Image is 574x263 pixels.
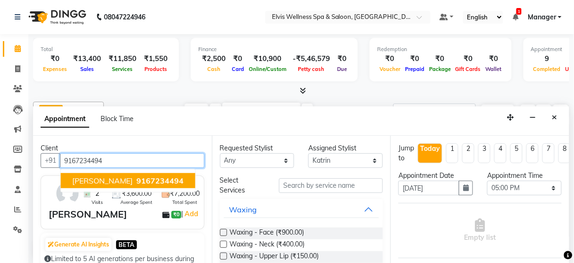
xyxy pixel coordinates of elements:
[230,228,304,239] span: Waxing - Face (₹900.00)
[69,53,105,64] div: ₹13,400
[308,143,383,153] div: Assigned Stylist
[41,111,89,128] span: Appointment
[398,143,414,163] div: Jump to
[398,181,459,195] input: yyyy-mm-dd
[548,110,562,125] button: Close
[42,106,56,114] span: Anju
[41,143,204,153] div: Client
[230,239,305,251] span: Waxing - Neck (₹400.00)
[528,12,556,22] span: Manager
[453,53,483,64] div: ₹0
[483,53,504,64] div: ₹0
[110,66,135,72] span: Services
[181,208,200,219] span: |
[513,13,518,21] a: 1
[531,53,563,64] div: 9
[92,199,103,206] span: Visits
[510,143,523,163] li: 5
[41,66,69,72] span: Expenses
[427,66,453,72] span: Package
[140,53,171,64] div: ₹1,550
[41,45,171,53] div: Total
[393,104,476,118] input: Search Appointment
[213,175,272,195] div: Select Services
[45,238,111,251] button: Generate AI Insights
[542,143,555,163] li: 7
[289,53,334,64] div: -₹5,46,579
[205,66,223,72] span: Cash
[296,66,327,72] span: Petty cash
[105,53,140,64] div: ₹11,850
[72,176,133,185] span: [PERSON_NAME]
[558,143,571,163] li: 8
[185,104,208,118] span: Today
[229,204,257,215] div: Waxing
[220,143,295,153] div: Requested Stylist
[229,53,246,64] div: ₹0
[224,201,380,218] button: Waxing
[116,240,137,249] span: BETA
[403,66,427,72] span: Prepaid
[78,66,96,72] span: Sales
[183,208,200,219] a: Add
[142,66,169,72] span: Products
[516,8,522,15] span: 1
[121,199,153,206] span: Average Spent
[104,4,145,30] b: 08047224946
[170,189,200,199] span: ₹7,200.00
[398,171,473,181] div: Appointment Date
[246,53,289,64] div: ₹10,900
[54,180,81,207] img: avatar
[95,189,99,199] span: 2
[230,251,319,263] span: Waxing - Upper Lip (₹150.00)
[250,104,297,118] input: 2025-09-04
[481,105,514,118] button: ADD NEW
[41,153,60,168] button: +91
[478,143,490,163] li: 3
[531,66,563,72] span: Completed
[483,66,504,72] span: Wallet
[420,144,440,154] div: Today
[453,66,483,72] span: Gift Cards
[137,176,184,185] span: 9167234494
[49,207,127,221] div: [PERSON_NAME]
[377,45,504,53] div: Redemption
[377,53,403,64] div: ₹0
[335,66,349,72] span: Due
[41,53,69,64] div: ₹0
[229,66,246,72] span: Card
[377,66,403,72] span: Voucher
[246,66,289,72] span: Online/Custom
[56,106,60,114] a: x
[173,199,198,206] span: Total Spent
[446,143,458,163] li: 1
[198,45,350,53] div: Finance
[279,178,383,193] input: Search by service name
[60,153,204,168] input: Search by Name/Mobile/Email/Code
[526,143,539,163] li: 6
[487,171,562,181] div: Appointment Time
[494,143,506,163] li: 4
[427,53,453,64] div: ₹0
[171,211,181,219] span: ₹0
[464,219,496,243] span: Empty list
[122,189,152,199] span: ₹3,600.00
[462,143,474,163] li: 2
[101,114,134,123] span: Block Time
[81,105,96,113] span: +9
[334,53,350,64] div: ₹0
[403,53,427,64] div: ₹0
[24,4,89,30] img: logo
[198,53,229,64] div: ₹2,500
